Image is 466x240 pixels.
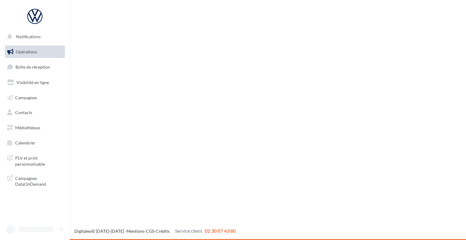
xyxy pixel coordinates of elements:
[4,30,64,43] button: Notifications
[74,228,236,234] span: © [DATE]-[DATE] - - -
[127,228,144,234] a: Mentions
[16,80,49,85] span: Visibilité en ligne
[4,46,66,58] a: Opérations
[16,49,37,54] span: Opérations
[4,151,66,169] a: PLV et print personnalisable
[156,228,170,234] a: Crédits
[74,228,92,234] a: Digitaleo
[15,140,35,145] span: Calendrier
[146,228,154,234] a: CGS
[15,174,62,187] span: Campagnes DataOnDemand
[4,106,66,119] a: Contacts
[4,60,66,73] a: Boîte de réception
[15,110,32,115] span: Contacts
[15,64,50,69] span: Boîte de réception
[16,34,41,39] span: Notifications
[15,154,62,167] span: PLV et print personnalisable
[4,76,66,89] a: Visibilité en ligne
[4,172,66,190] a: Campagnes DataOnDemand
[205,228,236,234] span: 02 30 07 43 80
[4,121,66,134] a: Médiathèque
[15,125,40,130] span: Médiathèque
[15,95,37,100] span: Campagnes
[4,91,66,104] a: Campagnes
[4,137,66,149] a: Calendrier
[175,228,202,234] span: Service client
